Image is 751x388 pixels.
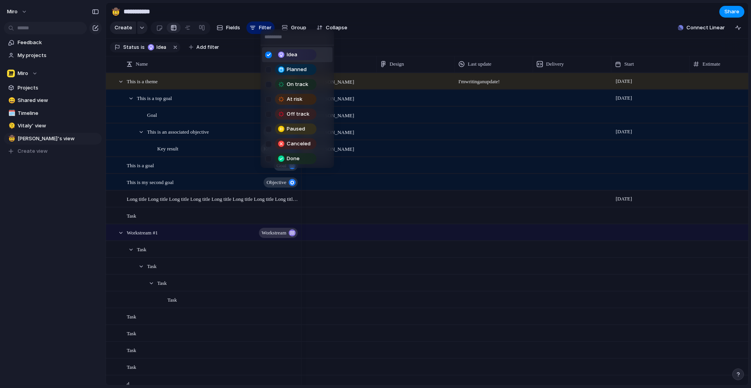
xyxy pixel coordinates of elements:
span: Canceled [287,140,311,148]
span: Paused [287,125,305,133]
span: Done [287,155,300,163]
span: Idea [287,51,297,59]
span: On track [287,80,308,88]
span: Planned [287,66,307,73]
span: At risk [287,95,302,103]
span: Off track [287,110,309,118]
